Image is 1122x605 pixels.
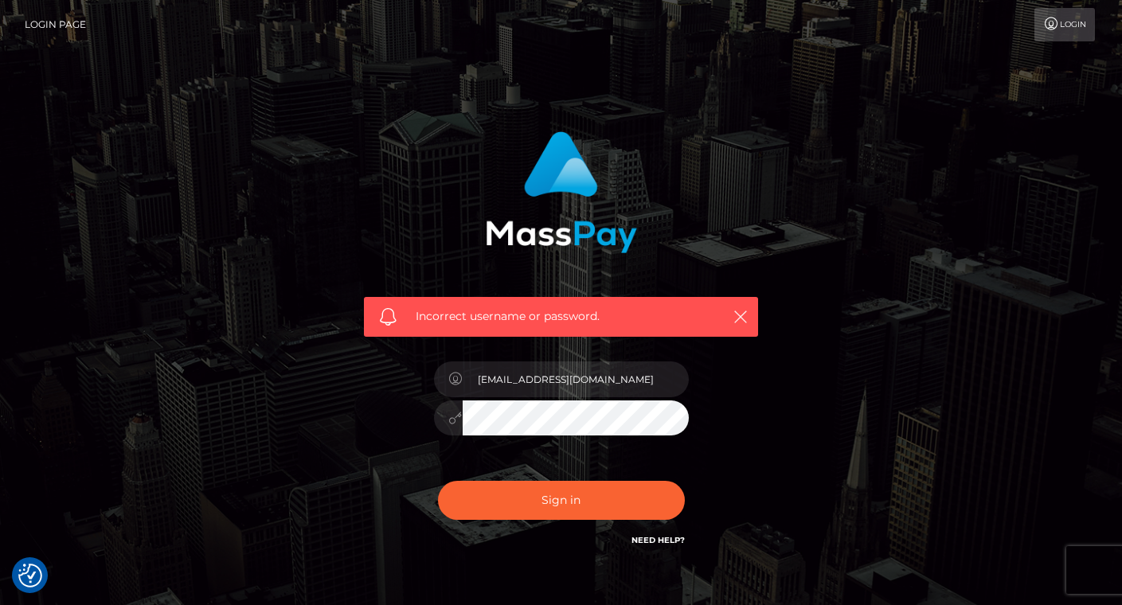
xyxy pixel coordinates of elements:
[1034,8,1095,41] a: Login
[18,564,42,587] button: Consent Preferences
[438,481,685,520] button: Sign in
[486,131,637,253] img: MassPay Login
[18,564,42,587] img: Revisit consent button
[631,535,685,545] a: Need Help?
[416,308,706,325] span: Incorrect username or password.
[25,8,86,41] a: Login Page
[463,361,689,397] input: Username...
